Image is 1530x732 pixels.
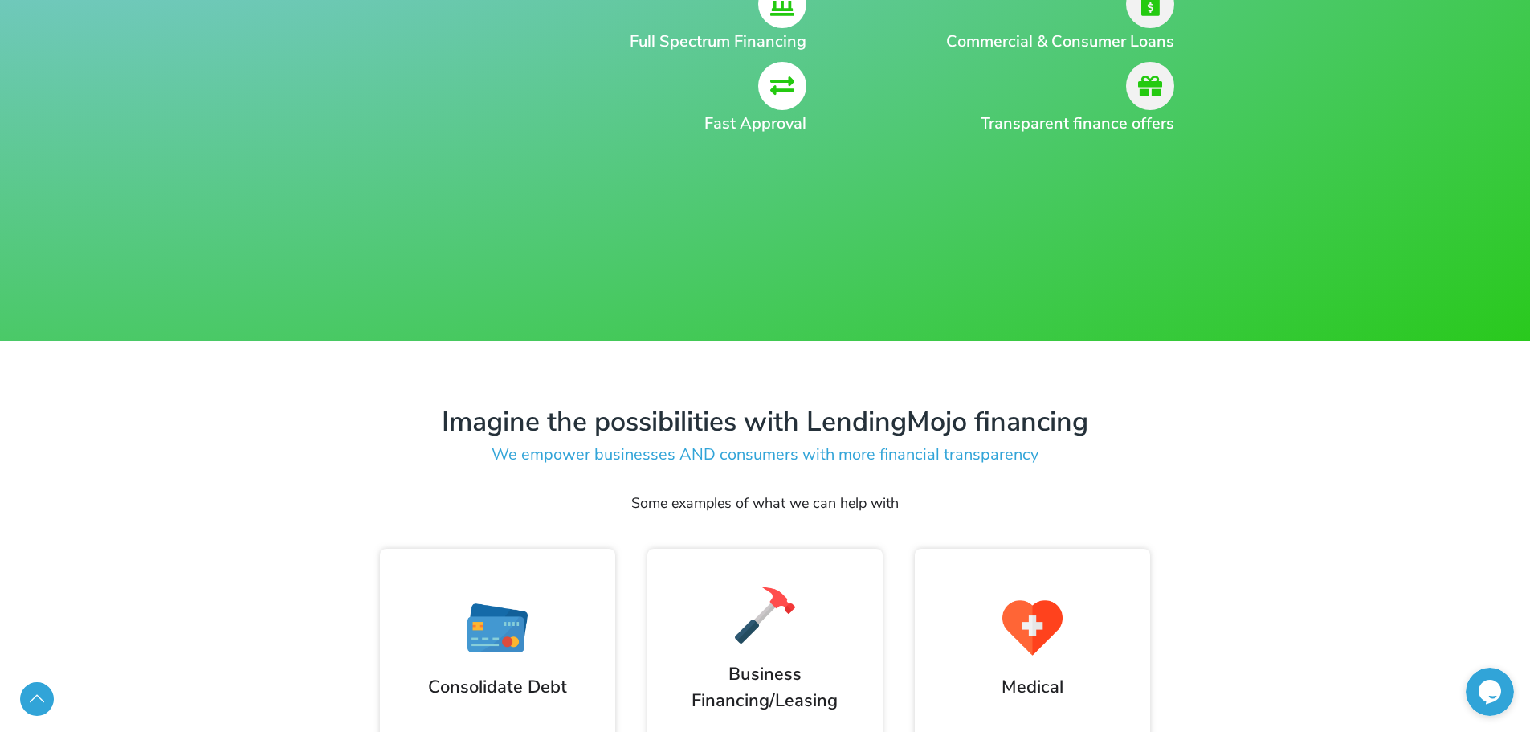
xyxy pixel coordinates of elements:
[1466,668,1514,716] iframe: chat widget
[467,598,528,658] img: Consolidate Debt
[735,585,795,645] img: Home Improvement Projects
[919,112,1174,136] h2: Transparent finance offers
[412,112,807,136] h2: Fast Approval
[412,30,807,54] h2: Full Spectrum Financing
[919,30,1174,54] h2: Commercial & Consumer Loans
[432,405,1099,440] h3: Imagine the possibilities with LendingMojo financing
[432,439,1099,471] h3: We empower businesses AND consumers with more financial transparency
[432,495,1099,521] p: Some examples of what we can help with
[396,674,599,701] h2: Consolidate Debt
[655,661,875,714] h2: Business Financing/Leasing
[931,674,1134,701] h2: Medical
[1002,598,1063,658] img: Medical or Dental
